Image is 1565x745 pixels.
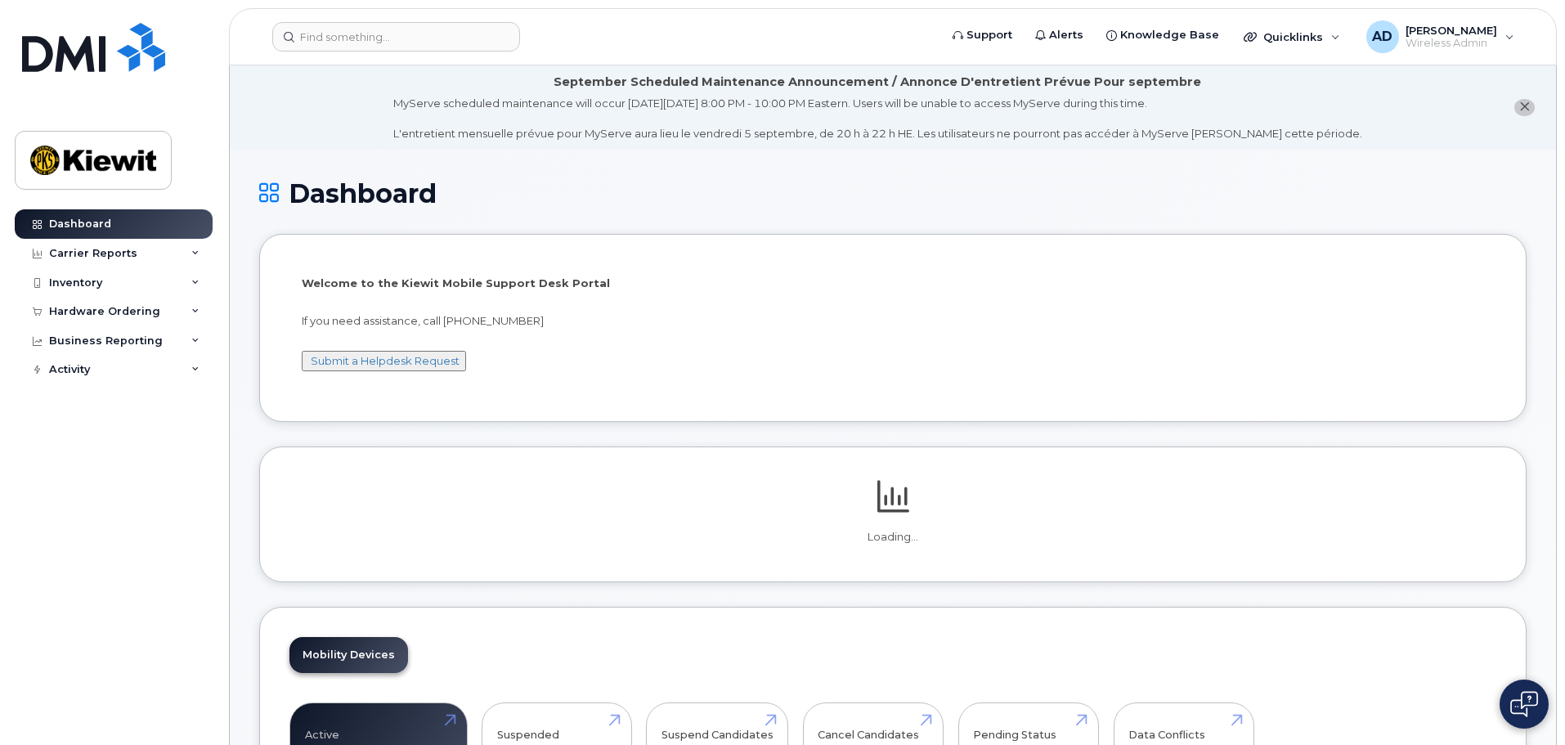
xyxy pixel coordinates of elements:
[259,179,1527,208] h1: Dashboard
[289,530,1496,545] p: Loading...
[302,276,1484,291] p: Welcome to the Kiewit Mobile Support Desk Portal
[1510,691,1538,717] img: Open chat
[302,313,1484,329] p: If you need assistance, call [PHONE_NUMBER]
[554,74,1201,91] div: September Scheduled Maintenance Announcement / Annonce D'entretient Prévue Pour septembre
[1514,99,1535,116] button: close notification
[289,637,408,673] a: Mobility Devices
[393,96,1362,141] div: MyServe scheduled maintenance will occur [DATE][DATE] 8:00 PM - 10:00 PM Eastern. Users will be u...
[302,351,466,371] button: Submit a Helpdesk Request
[311,354,460,367] a: Submit a Helpdesk Request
